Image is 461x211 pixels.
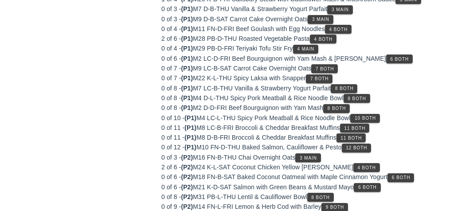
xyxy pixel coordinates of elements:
[181,5,193,12] span: (P1)
[161,63,449,73] div: M9 LC-B-SAT Carrot Cake Overnight Oats
[161,123,449,133] div: M8 LC-B-FRI Broccoli & Cheddar Breakfast Muffins
[181,173,193,180] span: (P2)
[161,193,181,200] span: 0 of 8 -
[161,83,449,93] div: M7 LC-B-THU Vanilla & Strawberry Yogurt Parfait
[311,195,330,200] span: 8 Both
[161,5,181,12] span: 0 of 3 -
[161,173,181,180] span: 0 of 6 -
[181,94,193,102] span: (P1)
[181,104,193,111] span: (P1)
[161,184,181,191] span: 0 of 6 -
[161,24,449,34] div: M11 FN-D-FRI Beef Goulash with Egg Noodles
[161,55,181,62] span: 0 of 6 -
[161,104,181,111] span: 0 of 8 -
[181,184,193,191] span: (P2)
[340,136,362,141] span: 11 Both
[161,192,449,202] div: M31 PB-L-THU Lentil & Cauliflower Bowl
[184,124,196,131] span: (P1)
[327,106,346,111] span: 8 Both
[181,16,193,23] span: (P1)
[161,113,449,123] div: M4 LC-L-THU Spicy Pork Meatball & Rice Noodle Bowl
[161,133,449,142] div: M8 D-B-FRI Broccoli & Cheddar Breakfast Muffins
[391,175,410,180] span: 6 Both
[331,84,357,93] button: 8 Both
[325,25,352,34] button: 4 Both
[390,57,409,62] span: 6 Both
[161,144,184,151] span: 0 of 12 -
[181,164,193,171] span: (P2)
[181,25,193,32] span: (P1)
[184,114,196,121] span: (P1)
[181,55,193,62] span: (P1)
[308,15,333,24] button: 3 Main
[161,154,181,161] span: 0 of 3 -
[354,116,376,121] span: 10 Both
[161,85,181,92] span: 0 of 8 -
[344,94,370,103] button: 8 Both
[161,73,449,83] div: M22 K-L-THU Spicy Laksa with Snapper
[181,45,193,52] span: (P1)
[161,182,449,192] div: M21 K-D-SAT Salmon with Green Beans & Mustard Mayo
[342,144,371,152] button: 12 Both
[306,74,332,83] button: 7 Both
[161,142,449,152] div: M10 FN-D-THU Baked Salmon, Cauliflower & Pesto
[161,94,181,102] span: 0 of 8 -
[161,74,181,82] span: 0 of 7 -
[307,193,334,202] button: 8 Both
[161,65,181,72] span: 0 of 7 -
[161,43,449,53] div: M29 PB-D-FRI Teriyaki Tofu Stir Fry
[161,103,449,113] div: M2 D-D-FRI Beef Bourguignon with Yam Mash
[387,173,414,182] button: 6 Both
[161,16,181,23] span: 0 of 3 -
[314,37,332,42] span: 4 Both
[161,172,449,182] div: M18 FN-B-SAT Baked Coconut Oatmeal with Maple Cinnamon Yogurt
[311,64,338,73] button: 7 Both
[350,114,380,123] button: 10 Both
[161,14,449,24] div: M9 D-B-SAT Carrot Cake Overnight Oats
[345,145,367,150] span: 12 Both
[386,55,413,63] button: 6 Both
[161,4,449,14] div: M7 D-B-THU Vanilla & Strawberry Yogurt Parfait
[181,35,193,42] span: (P1)
[325,205,344,210] span: 9 Both
[293,45,318,54] button: 4 Main
[357,165,376,170] span: 4 Both
[161,25,181,32] span: 0 of 4 -
[295,153,320,162] button: 3 Main
[327,5,352,14] button: 3 Main
[354,183,380,192] button: 6 Both
[161,203,181,210] span: 0 of 9 -
[181,193,193,200] span: (P2)
[181,203,193,210] span: (P2)
[181,85,193,92] span: (P1)
[297,47,315,51] span: 4 Main
[161,114,184,121] span: 0 of 10 -
[161,35,181,42] span: 2 of 6 -
[161,162,449,172] div: M24 K-L-SAT Coconut Chicken Yellow [PERSON_NAME]
[358,185,376,190] span: 6 Both
[340,124,370,133] button: 11 Both
[329,27,348,32] span: 4 Both
[348,96,366,101] span: 8 Both
[161,124,184,131] span: 0 of 11 -
[161,45,181,52] span: 0 of 4 -
[184,134,196,141] span: (P1)
[310,35,336,43] button: 4 Both
[161,34,449,43] div: M28 PB-D-THU Roasted Vegetable Pasta
[161,54,449,63] div: M2 LC-D-FRI Beef Bourguignon with Yam Mash & [PERSON_NAME]
[312,17,329,22] span: 3 Main
[299,156,317,160] span: 3 Main
[315,66,334,71] span: 7 Both
[161,134,184,141] span: 0 of 11 -
[181,65,193,72] span: (P1)
[161,93,449,103] div: M4 D-L-THU Spicy Pork Meatball & Rice Noodle Bowl
[310,76,328,81] span: 7 Both
[181,74,193,82] span: (P1)
[184,144,196,151] span: (P1)
[344,126,366,131] span: 11 Both
[323,104,350,113] button: 8 Both
[181,154,193,161] span: (P2)
[353,163,380,172] button: 4 Both
[331,7,349,12] span: 3 Main
[336,133,366,142] button: 11 Both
